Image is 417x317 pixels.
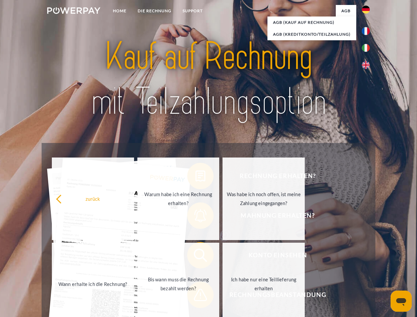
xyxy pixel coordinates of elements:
[56,279,130,288] div: Wann erhalte ich die Rechnung?
[391,291,412,312] iframe: Schaltfläche zum Öffnen des Messaging-Fensters
[107,5,132,17] a: Home
[47,7,100,14] img: logo-powerpay-white.svg
[141,275,216,293] div: Bis wann muss die Rechnung bezahlt werden?
[226,275,301,293] div: Ich habe nur eine Teillieferung erhalten
[56,194,130,203] div: zurück
[336,5,356,17] a: agb
[223,158,305,240] a: Was habe ich noch offen, ist meine Zahlung eingegangen?
[63,32,354,126] img: title-powerpay_de.svg
[267,28,356,40] a: AGB (Kreditkonto/Teilzahlung)
[177,5,208,17] a: SUPPORT
[267,17,356,28] a: AGB (Kauf auf Rechnung)
[362,27,370,35] img: fr
[132,5,177,17] a: DIE RECHNUNG
[141,190,216,208] div: Warum habe ich eine Rechnung erhalten?
[362,44,370,52] img: it
[362,61,370,69] img: en
[226,190,301,208] div: Was habe ich noch offen, ist meine Zahlung eingegangen?
[362,6,370,14] img: de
